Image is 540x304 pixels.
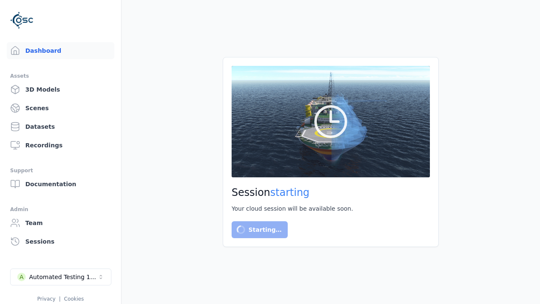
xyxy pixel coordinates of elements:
[10,166,111,176] div: Support
[7,176,114,193] a: Documentation
[232,204,430,213] div: Your cloud session will be available soon.
[10,8,34,32] img: Logo
[7,118,114,135] a: Datasets
[232,221,288,238] button: Starting…
[10,71,111,81] div: Assets
[59,296,61,302] span: |
[270,187,310,198] span: starting
[7,100,114,117] a: Scenes
[7,81,114,98] a: 3D Models
[64,296,84,302] a: Cookies
[7,214,114,231] a: Team
[7,137,114,154] a: Recordings
[17,273,26,281] div: A
[10,204,111,214] div: Admin
[29,273,97,281] div: Automated Testing 1 - Playwright
[37,296,55,302] a: Privacy
[7,233,114,250] a: Sessions
[7,42,114,59] a: Dashboard
[10,269,111,285] button: Select a workspace
[232,186,430,199] h2: Session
